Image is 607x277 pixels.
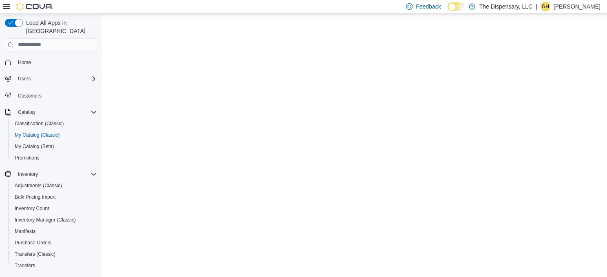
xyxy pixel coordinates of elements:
span: Customers [18,93,42,99]
button: Transfers [8,260,100,271]
button: Users [15,74,34,84]
button: Classification (Classic) [8,118,100,129]
span: Manifests [15,228,35,235]
span: Users [15,74,97,84]
span: Inventory [18,171,38,177]
button: Catalog [15,107,38,117]
a: Transfers [11,261,38,270]
span: Bulk Pricing Import [15,194,56,200]
span: GH [542,2,549,11]
span: Users [18,75,31,82]
p: | [536,2,537,11]
button: Transfers (Classic) [8,248,100,260]
span: Inventory [15,169,97,179]
a: Home [15,58,34,67]
span: Transfers [15,262,35,269]
span: My Catalog (Classic) [11,130,97,140]
button: Users [2,73,100,84]
img: Cova [16,2,53,11]
button: Home [2,56,100,68]
button: Inventory Manager (Classic) [8,214,100,226]
span: Inventory Manager (Classic) [11,215,97,225]
span: Inventory Count [11,204,97,213]
a: Transfers (Classic) [11,249,59,259]
p: [PERSON_NAME] [554,2,600,11]
a: Bulk Pricing Import [11,192,59,202]
span: Manifests [11,226,97,236]
button: Inventory [2,168,100,180]
a: Manifests [11,226,39,236]
span: Promotions [15,155,40,161]
span: Home [18,59,31,66]
span: Home [15,57,97,67]
button: Adjustments (Classic) [8,180,100,191]
span: Transfers (Classic) [11,249,97,259]
span: Customers [15,90,97,100]
button: Promotions [8,152,100,164]
span: My Catalog (Classic) [15,132,60,138]
button: My Catalog (Classic) [8,129,100,141]
a: Inventory Manager (Classic) [11,215,79,225]
a: Inventory Count [11,204,53,213]
a: Adjustments (Classic) [11,181,65,191]
span: Classification (Classic) [15,120,64,127]
button: Bulk Pricing Import [8,191,100,203]
span: Load All Apps in [GEOGRAPHIC_DATA] [23,19,97,35]
a: My Catalog (Classic) [11,130,63,140]
input: Dark Mode [448,2,465,11]
div: Gillian Hendrix [541,2,550,11]
a: Classification (Classic) [11,119,67,129]
span: My Catalog (Beta) [11,142,97,151]
span: Catalog [15,107,97,117]
span: Inventory Count [15,205,49,212]
a: My Catalog (Beta) [11,142,57,151]
button: My Catalog (Beta) [8,141,100,152]
button: Customers [2,89,100,101]
span: Promotions [11,153,97,163]
span: Bulk Pricing Import [11,192,97,202]
span: My Catalog (Beta) [15,143,54,150]
button: Inventory Count [8,203,100,214]
p: The Dispensary, LLC [479,2,532,11]
button: Catalog [2,106,100,118]
span: Inventory Manager (Classic) [15,217,76,223]
span: Catalog [18,109,35,115]
span: Transfers (Classic) [15,251,55,257]
a: Customers [15,91,45,101]
span: Adjustments (Classic) [15,182,62,189]
a: Promotions [11,153,43,163]
span: Adjustments (Classic) [11,181,97,191]
button: Inventory [15,169,41,179]
span: Purchase Orders [15,239,52,246]
button: Purchase Orders [8,237,100,248]
span: Purchase Orders [11,238,97,248]
button: Manifests [8,226,100,237]
a: Purchase Orders [11,238,55,248]
span: Feedback [416,2,441,11]
span: Classification (Classic) [11,119,97,129]
span: Transfers [11,261,97,270]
